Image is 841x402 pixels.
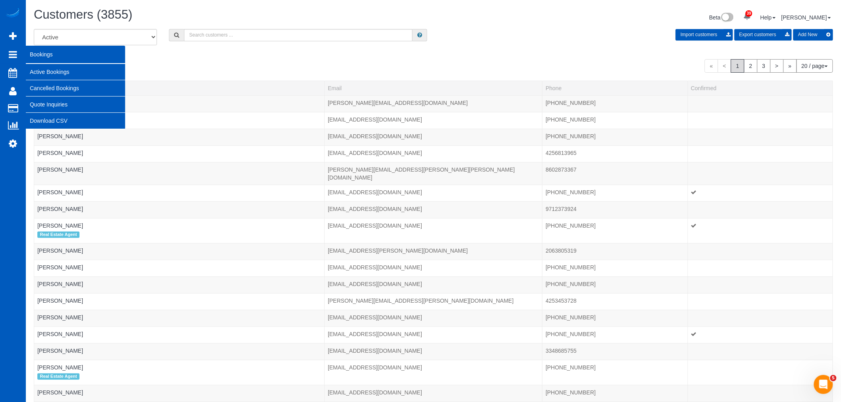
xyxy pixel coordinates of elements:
td: Name [34,129,325,145]
td: Name [34,201,325,218]
td: Confirmed [688,201,833,218]
td: Phone [543,343,688,360]
td: Confirmed [688,293,833,310]
td: Phone [543,145,688,162]
td: Phone [543,162,688,185]
a: [PERSON_NAME] [37,189,83,195]
td: Email [324,95,542,112]
span: Real Estate Agent [37,373,79,380]
td: Confirmed [688,385,833,402]
td: Name [34,145,325,162]
td: Email [324,162,542,185]
td: Name [34,343,325,360]
td: Confirmed [688,129,833,145]
td: Confirmed [688,360,833,385]
button: Import customers [676,29,733,41]
td: Name [34,276,325,293]
input: Search customers ... [184,29,413,41]
button: Export customers [734,29,792,41]
div: Tags [37,321,321,323]
span: 1 [731,59,744,73]
a: Help [760,14,776,21]
td: Email [324,218,542,243]
a: [PERSON_NAME] [37,364,83,371]
td: Name [34,185,325,201]
a: Beta [709,14,734,21]
span: Bookings [26,45,125,64]
td: Phone [543,260,688,276]
td: Name [34,218,325,243]
a: [PERSON_NAME] [37,206,83,212]
td: Confirmed [688,276,833,293]
td: Confirmed [688,260,833,276]
div: Tags [37,371,321,382]
td: Name [34,293,325,310]
td: Email [324,112,542,129]
a: Quote Inquiries [26,97,125,112]
th: Phone [543,81,688,95]
span: Customers (3855) [34,8,132,21]
td: Phone [543,95,688,112]
div: Tags [37,288,321,290]
img: New interface [721,13,734,23]
a: [PERSON_NAME] [37,247,83,254]
a: [PERSON_NAME] [37,331,83,337]
td: Name [34,95,325,112]
div: Tags [37,124,321,126]
button: 20 / page [796,59,833,73]
ul: Bookings [26,64,125,129]
td: Email [324,129,542,145]
iframe: Intercom live chat [814,375,833,394]
td: Email [324,201,542,218]
div: Tags [37,271,321,273]
td: Confirmed [688,95,833,112]
td: Phone [543,360,688,385]
td: Phone [543,276,688,293]
td: Name [34,327,325,343]
a: [PERSON_NAME] [37,298,83,304]
a: Active Bookings [26,64,125,80]
button: Add New [793,29,833,41]
td: Name [34,243,325,260]
div: Tags [37,174,321,176]
div: Tags [37,140,321,142]
span: < [718,59,731,73]
a: 3 [757,59,771,73]
a: [PERSON_NAME] [781,14,831,21]
td: Confirmed [688,327,833,343]
nav: Pagination navigation [705,59,833,73]
a: 39 [739,8,755,25]
span: Real Estate Agent [37,232,79,238]
td: Confirmed [688,112,833,129]
td: Email [324,360,542,385]
div: Tags [37,396,321,398]
a: > [770,59,784,73]
td: Phone [543,112,688,129]
div: Tags [37,355,321,357]
td: Name [34,112,325,129]
a: Download CSV [26,113,125,129]
td: Confirmed [688,185,833,201]
td: Phone [543,327,688,343]
td: Name [34,260,325,276]
td: Phone [543,218,688,243]
a: [PERSON_NAME] [37,222,83,229]
span: 5 [830,375,837,381]
td: Confirmed [688,145,833,162]
a: [PERSON_NAME] [37,314,83,321]
a: 2 [744,59,758,73]
div: Tags [37,213,321,215]
td: Phone [543,385,688,402]
a: [PERSON_NAME] [37,264,83,271]
td: Name [34,162,325,185]
span: « [705,59,718,73]
td: Email [324,185,542,201]
td: Email [324,243,542,260]
td: Phone [543,243,688,260]
img: Automaid Logo [5,8,21,19]
div: Tags [37,255,321,257]
td: Email [324,260,542,276]
td: Phone [543,293,688,310]
div: Tags [37,157,321,159]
